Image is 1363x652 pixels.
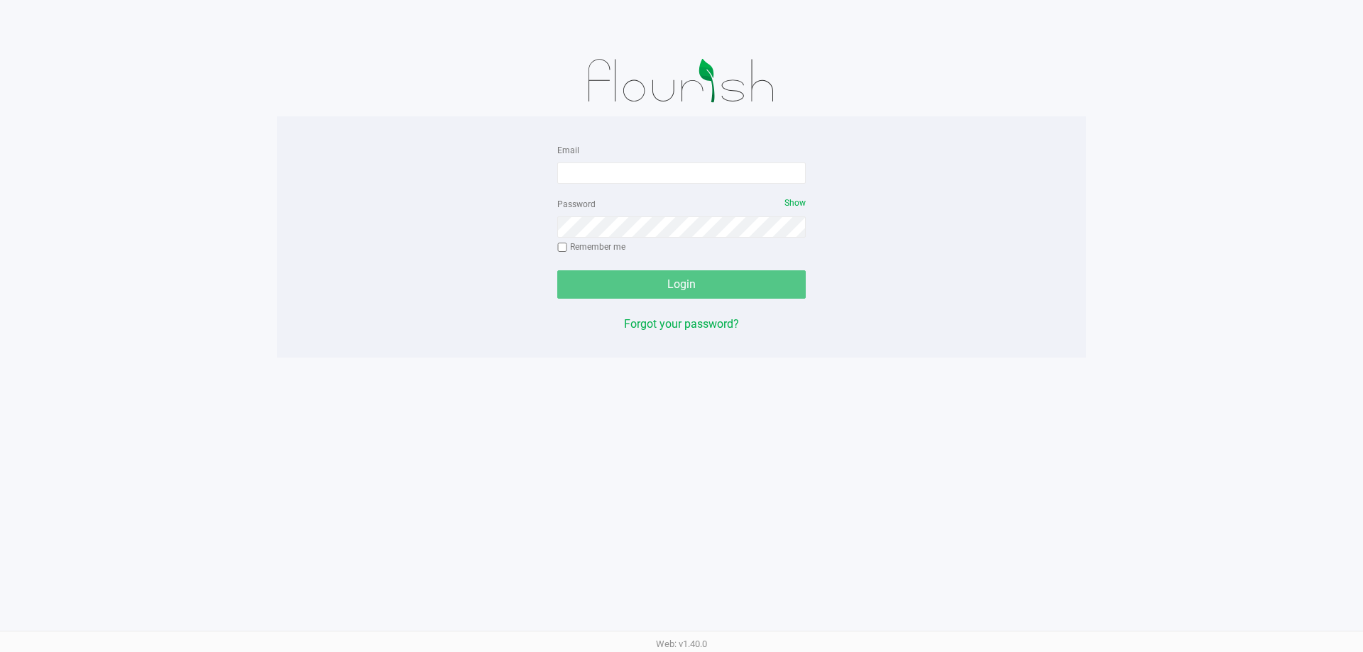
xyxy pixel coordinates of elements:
label: Password [557,198,596,211]
button: Forgot your password? [624,316,739,333]
label: Email [557,144,579,157]
span: Show [784,198,806,208]
label: Remember me [557,241,625,253]
input: Remember me [557,243,567,253]
span: Web: v1.40.0 [656,639,707,649]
